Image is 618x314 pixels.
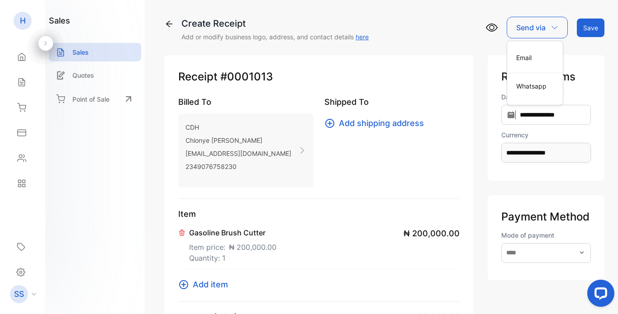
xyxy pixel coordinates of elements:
iframe: LiveChat chat widget [580,276,618,314]
h1: sales [49,14,70,27]
p: Chionye [PERSON_NAME] [185,134,291,147]
p: Quantity: 1 [189,253,276,263]
p: Receipt Terms [501,69,591,85]
p: Point of Sale [72,94,109,104]
button: Add item [178,278,233,291]
a: Sales [49,43,141,61]
a: Quotes [49,66,141,84]
div: Create Receipt [181,17,369,30]
p: Quotes [72,70,94,80]
button: Add shipping address [324,117,429,129]
a: Point of Sale [49,89,141,109]
button: Save [577,19,604,37]
p: Receipt [178,69,460,85]
span: ₦ 200,000.00 [404,227,460,239]
p: CDH [185,121,291,134]
p: SS [14,288,24,300]
span: ₦ 200,000.00 [229,242,276,253]
div: Email [507,48,563,66]
button: Send via [507,17,568,38]
div: Whatsapp [507,77,563,95]
p: [EMAIL_ADDRESS][DOMAIN_NAME] [185,147,291,160]
span: #0001013 [220,69,273,85]
span: Add item [193,278,228,291]
label: Currency [501,130,591,140]
p: Send via [516,22,546,33]
p: Sales [72,47,89,57]
p: Item [178,208,460,220]
p: Shipped To [324,96,460,108]
label: Date issued [501,92,591,102]
p: Gasoline Brush Cutter [189,227,276,238]
p: Payment Method [501,209,591,225]
span: Add shipping address [339,117,424,129]
a: here [356,33,369,41]
p: Add or modify business logo, address, and contact details [181,32,369,42]
p: Billed To [178,96,314,108]
p: H [20,15,26,27]
p: 2349076758230 [185,160,291,173]
p: Item price: [189,238,276,253]
label: Mode of payment [501,230,591,240]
